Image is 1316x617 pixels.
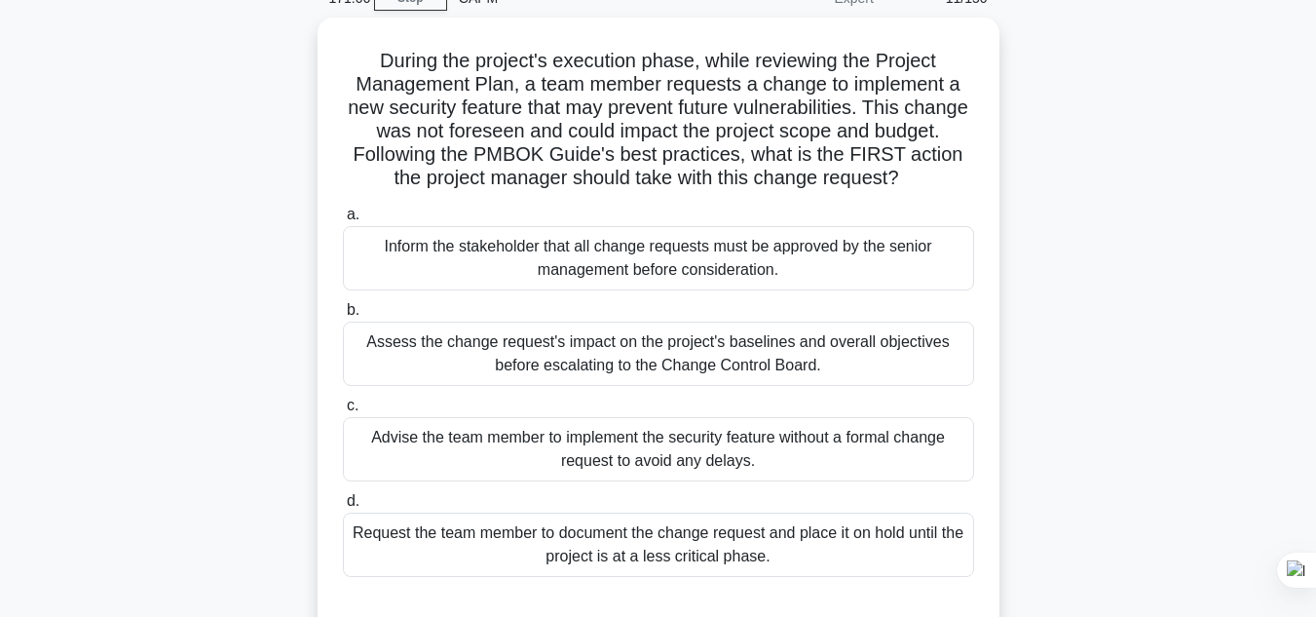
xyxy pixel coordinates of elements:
span: d. [347,492,359,509]
div: Inform the stakeholder that all change requests must be approved by the senior management before ... [343,226,974,290]
span: c. [347,397,358,413]
span: a. [347,206,359,222]
div: Assess the change request's impact on the project's baselines and overall objectives before escal... [343,322,974,386]
div: Advise the team member to implement the security feature without a formal change request to avoid... [343,417,974,482]
h5: During the project's execution phase, while reviewing the Project Management Plan, a team member ... [341,49,976,191]
div: Request the team member to document the change request and place it on hold until the project is ... [343,513,974,577]
span: b. [347,301,359,318]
